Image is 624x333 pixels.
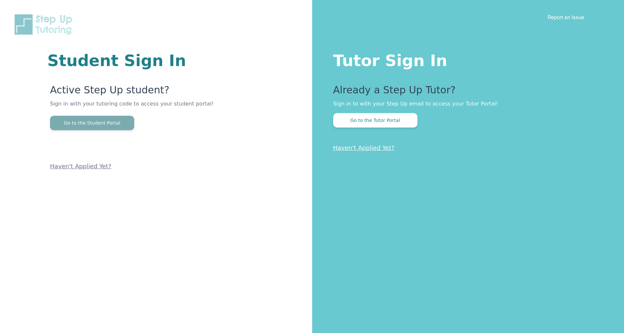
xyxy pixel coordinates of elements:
[47,53,233,68] h1: Student Sign In
[50,84,233,100] p: Active Step Up student?
[13,13,76,36] img: Step Up Tutoring horizontal logo
[333,84,598,100] p: Already a Step Up Tutor?
[548,14,584,20] a: Report an Issue
[333,50,598,68] h1: Tutor Sign In
[333,113,417,128] button: Go to the Tutor Portal
[50,116,134,130] button: Go to the Student Portal
[50,120,134,126] a: Go to the Student Portal
[333,100,598,108] p: Sign in to with your Step Up email to access your Tutor Portal!
[50,163,112,170] a: Haven't Applied Yet?
[333,117,417,123] a: Go to the Tutor Portal
[333,144,395,151] a: Haven't Applied Yet?
[50,100,233,116] p: Sign in with your tutoring code to access your student portal!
